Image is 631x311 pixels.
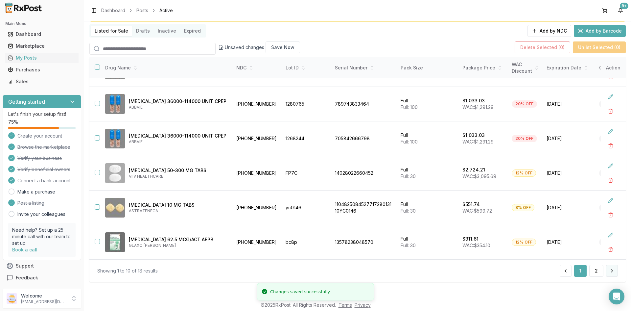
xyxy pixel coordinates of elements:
span: Feedback [16,274,38,281]
img: Farxiga 10 MG TABS [105,198,125,218]
button: 1 [574,265,587,277]
button: Add by Barcode [574,25,626,37]
img: Creon 36000-114000 UNIT CPEP [105,94,125,114]
span: Post a listing [17,200,44,206]
div: 20% OFF [512,100,537,108]
a: Book a call [12,247,37,252]
div: Dashboard [8,31,76,38]
img: Dovato 50-300 MG TABS [105,163,125,183]
td: [PHONE_NUMBER] [232,156,282,191]
td: [PHONE_NUMBER] [232,121,282,156]
p: ABBVIE [129,139,227,144]
div: Brand New [599,100,628,108]
h3: Getting started [8,98,45,106]
td: 789743833464 [331,87,397,121]
a: Make a purchase [17,189,55,195]
img: RxPost Logo [3,3,45,13]
td: bc8p [282,225,331,260]
button: Support [3,260,81,272]
td: 1268244 [282,121,331,156]
p: [MEDICAL_DATA] 10 MG TABS [129,202,227,208]
td: Full [397,156,458,191]
td: [PHONE_NUMBER] [232,225,282,260]
button: Purchases [3,65,81,75]
td: yc0146 [282,191,331,225]
span: Browse the marketplace [17,144,70,150]
div: Brand New [599,169,628,177]
div: Showing 1 to 10 of 18 results [97,268,158,274]
span: Full: 30 [401,208,416,214]
div: Marketplace [8,43,76,49]
div: NDC [236,65,278,71]
td: [PHONE_NUMBER] [232,87,282,121]
span: Full: 100 [401,139,418,144]
button: 2 [589,265,603,277]
button: Delete [605,140,617,152]
p: [EMAIL_ADDRESS][DOMAIN_NAME] [21,299,67,304]
td: Full [397,87,458,121]
a: Purchases [5,64,79,76]
div: 20% OFF [512,135,537,142]
p: $311.61 [462,236,479,242]
div: Lot ID [286,65,327,71]
div: 12% OFF [512,169,536,177]
span: Full: 30 [401,243,416,248]
p: [MEDICAL_DATA] 36000-114000 UNIT CPEP [129,133,227,139]
button: My Posts [3,53,81,63]
button: Dashboard [3,29,81,39]
td: 110482508452771728013110YC0146 [331,191,397,225]
button: Inactive [154,26,180,36]
td: Full [397,121,458,156]
span: Create your account [17,133,62,139]
a: Dashboard [101,7,125,14]
p: [MEDICAL_DATA] 50-300 MG TABS [129,167,227,174]
a: Terms [339,302,352,308]
button: Edit [605,91,617,103]
div: Open Intercom Messenger [609,289,624,304]
p: $1,033.03 [462,97,485,104]
div: My Posts [8,55,76,61]
td: 13578238048570 [331,225,397,260]
p: ABBVIE [129,105,227,110]
p: ASTRAZENECA [129,208,227,214]
td: Full [397,225,458,260]
span: Connect a bank account [17,177,71,184]
a: Sales [5,76,79,88]
span: Verify your business [17,155,62,162]
button: Delete [605,174,617,186]
div: 12% OFF [512,239,536,246]
button: Delete [605,244,617,255]
a: Privacy [355,302,371,308]
p: [MEDICAL_DATA] 62.5 MCG/ACT AEPB [129,236,227,243]
nav: breadcrumb [101,7,173,14]
p: VIIV HEALTHCARE [129,174,227,179]
span: Full: 30 [401,173,416,179]
td: 705842666798 [331,121,397,156]
div: Serial Number [335,65,393,71]
span: [DATE] [547,239,591,246]
span: WAC: $3,095.69 [462,173,496,179]
span: WAC: $1,291.29 [462,139,494,144]
div: 9+ [620,3,628,9]
div: Drug Name [105,65,227,71]
button: Expired [180,26,205,36]
a: Dashboard [5,28,79,40]
p: $2,724.21 [462,167,485,173]
div: Brand New [599,239,628,246]
button: Feedback [3,272,81,284]
p: $1,033.03 [462,132,485,139]
img: User avatar [7,293,17,304]
p: Let's finish your setup first! [8,111,76,117]
span: 75 % [8,119,18,125]
button: Edit [605,160,617,172]
td: Full [397,191,458,225]
span: Active [159,7,173,14]
p: GLAXO [PERSON_NAME] [129,243,227,248]
td: [PHONE_NUMBER] [232,191,282,225]
div: Expiration Date [547,65,591,71]
a: My Posts [5,52,79,64]
h2: Main Menu [5,21,79,26]
div: Brand New [599,204,628,211]
div: Changes saved successfully [270,289,330,295]
th: Pack Size [397,57,458,79]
